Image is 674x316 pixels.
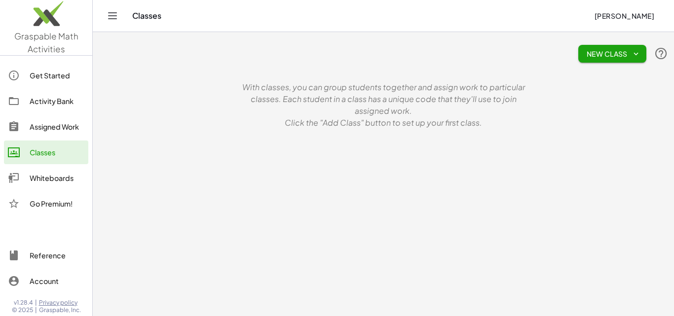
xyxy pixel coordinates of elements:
[4,140,88,164] a: Classes
[30,172,84,184] div: Whiteboards
[594,11,654,20] span: [PERSON_NAME]
[30,95,84,107] div: Activity Bank
[39,299,81,307] a: Privacy policy
[4,166,88,190] a: Whiteboards
[578,45,646,63] button: New Class
[30,121,84,133] div: Assigned Work
[12,306,33,314] span: © 2025
[30,70,84,81] div: Get Started
[235,81,531,117] p: With classes, you can group students together and assign work to particular classes. Each student...
[14,31,78,54] span: Graspable Math Activities
[4,64,88,87] a: Get Started
[586,49,638,58] span: New Class
[30,198,84,210] div: Go Premium!
[35,299,37,307] span: |
[105,8,120,24] button: Toggle navigation
[4,269,88,293] a: Account
[30,249,84,261] div: Reference
[39,306,81,314] span: Graspable, Inc.
[235,117,531,129] p: Click the "Add Class" button to set up your first class.
[4,244,88,267] a: Reference
[30,146,84,158] div: Classes
[4,115,88,139] a: Assigned Work
[14,299,33,307] span: v1.28.4
[586,7,662,25] button: [PERSON_NAME]
[4,89,88,113] a: Activity Bank
[35,306,37,314] span: |
[30,275,84,287] div: Account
